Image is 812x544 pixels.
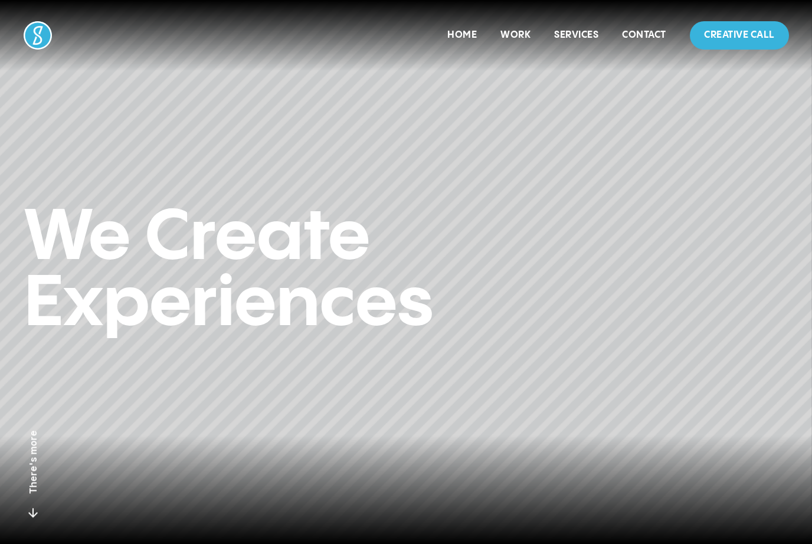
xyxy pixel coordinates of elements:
[26,430,40,494] p: There's more
[500,30,531,40] a: Work
[622,30,666,40] a: Contact
[24,206,788,272] h1: We Create
[554,30,598,40] a: Services
[704,28,775,42] p: Creative Call
[447,30,477,40] a: Home
[24,272,788,338] h1: Experiences
[2,407,64,543] a: There's more
[24,21,52,50] img: Socialure Logo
